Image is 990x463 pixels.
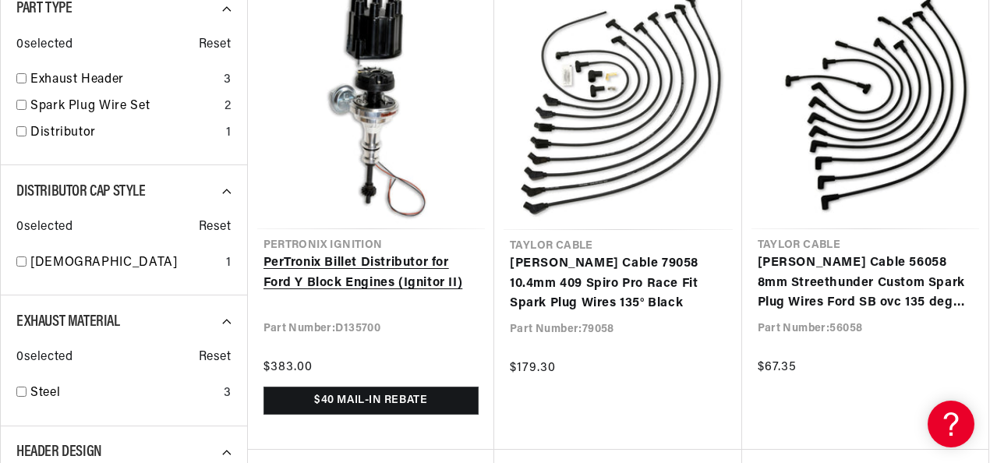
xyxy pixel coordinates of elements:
[16,314,120,330] span: Exhaust Material
[16,184,146,200] span: Distributor Cap Style
[226,253,232,274] div: 1
[758,253,974,313] a: [PERSON_NAME] Cable 56058 8mm Streethunder Custom Spark Plug Wires Ford SB ovc 135 deg HEI
[226,123,232,143] div: 1
[30,123,220,143] a: Distributor
[224,383,232,404] div: 3
[510,254,727,314] a: [PERSON_NAME] Cable 79058 10.4mm 409 Spiro Pro Race Fit Spark Plug Wires 135° Black
[225,97,232,117] div: 2
[199,35,232,55] span: Reset
[263,253,479,293] a: PerTronix Billet Distributor for Ford Y Block Engines (Ignitor II)
[224,70,232,90] div: 3
[16,35,72,55] span: 0 selected
[199,217,232,238] span: Reset
[199,348,232,368] span: Reset
[16,1,72,16] span: Part Type
[30,383,217,404] a: Steel
[16,348,72,368] span: 0 selected
[16,217,72,238] span: 0 selected
[30,97,218,117] a: Spark Plug Wire Set
[30,70,217,90] a: Exhaust Header
[16,444,102,460] span: Header Design
[30,253,220,274] a: [DEMOGRAPHIC_DATA]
